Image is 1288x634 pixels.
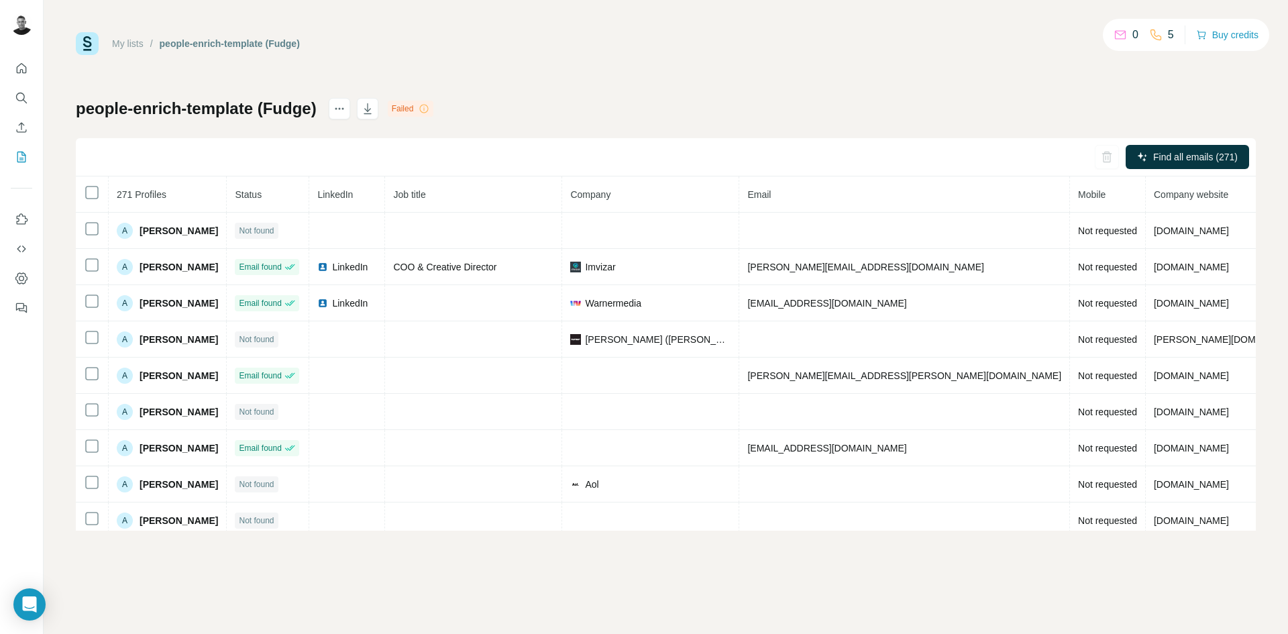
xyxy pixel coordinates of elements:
span: Company website [1154,189,1228,200]
img: LinkedIn logo [317,298,328,309]
div: A [117,368,133,384]
button: Dashboard [11,266,32,290]
img: Avatar [11,13,32,35]
div: Failed [388,101,434,117]
span: Not requested [1078,443,1137,454]
img: LinkedIn logo [317,262,328,272]
div: A [117,476,133,492]
span: Not requested [1078,262,1137,272]
span: Status [235,189,262,200]
h1: people-enrich-template (Fudge) [76,98,317,119]
span: [PERSON_NAME] [140,369,218,382]
span: Not requested [1078,407,1137,417]
span: [PERSON_NAME] [140,405,218,419]
span: Not requested [1078,334,1137,345]
div: A [117,223,133,239]
span: [EMAIL_ADDRESS][DOMAIN_NAME] [747,298,906,309]
button: Search [11,86,32,110]
span: [DOMAIN_NAME] [1154,370,1229,381]
span: Company [570,189,610,200]
img: company-logo [570,479,581,490]
span: Warnermedia [585,297,641,310]
img: Surfe Logo [76,32,99,55]
span: Not requested [1078,370,1137,381]
button: Find all emails (271) [1126,145,1249,169]
div: A [117,259,133,275]
span: Imvizar [585,260,615,274]
div: A [117,513,133,529]
img: company-logo [570,262,581,272]
button: Enrich CSV [11,115,32,140]
span: Email [747,189,771,200]
span: Not found [239,515,274,527]
img: company-logo [570,334,581,345]
span: [DOMAIN_NAME] [1154,298,1229,309]
span: LinkedIn [332,260,368,274]
span: Not requested [1078,225,1137,236]
span: [PERSON_NAME] [140,260,218,274]
span: [DOMAIN_NAME] [1154,443,1229,454]
div: Open Intercom Messenger [13,588,46,621]
p: 5 [1168,27,1174,43]
span: LinkedIn [332,297,368,310]
span: Mobile [1078,189,1106,200]
div: A [117,440,133,456]
span: Not requested [1078,479,1137,490]
span: Not found [239,333,274,346]
div: A [117,404,133,420]
span: [PERSON_NAME] [140,514,218,527]
span: [PERSON_NAME] [140,224,218,237]
span: [PERSON_NAME] [140,441,218,455]
span: [PERSON_NAME] [140,297,218,310]
span: [DOMAIN_NAME] [1154,479,1229,490]
button: actions [329,98,350,119]
span: Email found [239,370,281,382]
span: Email found [239,442,281,454]
span: Not requested [1078,515,1137,526]
span: [DOMAIN_NAME] [1154,515,1229,526]
span: [DOMAIN_NAME] [1154,262,1229,272]
span: Find all emails (271) [1153,150,1238,164]
span: 271 Profiles [117,189,166,200]
button: My lists [11,145,32,169]
p: 0 [1132,27,1138,43]
span: Not found [239,478,274,490]
button: Quick start [11,56,32,81]
img: company-logo [570,298,581,309]
span: Aol [585,478,598,491]
button: Use Surfe on LinkedIn [11,207,32,231]
span: [DOMAIN_NAME] [1154,225,1229,236]
span: Not found [239,225,274,237]
button: Use Surfe API [11,237,32,261]
div: A [117,331,133,348]
button: Buy credits [1196,25,1258,44]
a: My lists [112,38,144,49]
button: Feedback [11,296,32,320]
span: Not requested [1078,298,1137,309]
span: [PERSON_NAME] ([PERSON_NAME] Broadcasting System, Inc) [585,333,731,346]
span: [PERSON_NAME][EMAIL_ADDRESS][PERSON_NAME][DOMAIN_NAME] [747,370,1061,381]
span: LinkedIn [317,189,353,200]
div: A [117,295,133,311]
span: Email found [239,261,281,273]
span: [PERSON_NAME] [140,478,218,491]
span: COO & Creative Director [393,262,496,272]
span: Job title [393,189,425,200]
div: people-enrich-template (Fudge) [160,37,300,50]
span: [DOMAIN_NAME] [1154,407,1229,417]
span: Email found [239,297,281,309]
li: / [150,37,153,50]
span: Not found [239,406,274,418]
span: [EMAIL_ADDRESS][DOMAIN_NAME] [747,443,906,454]
span: [PERSON_NAME][EMAIL_ADDRESS][DOMAIN_NAME] [747,262,983,272]
span: [PERSON_NAME] [140,333,218,346]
